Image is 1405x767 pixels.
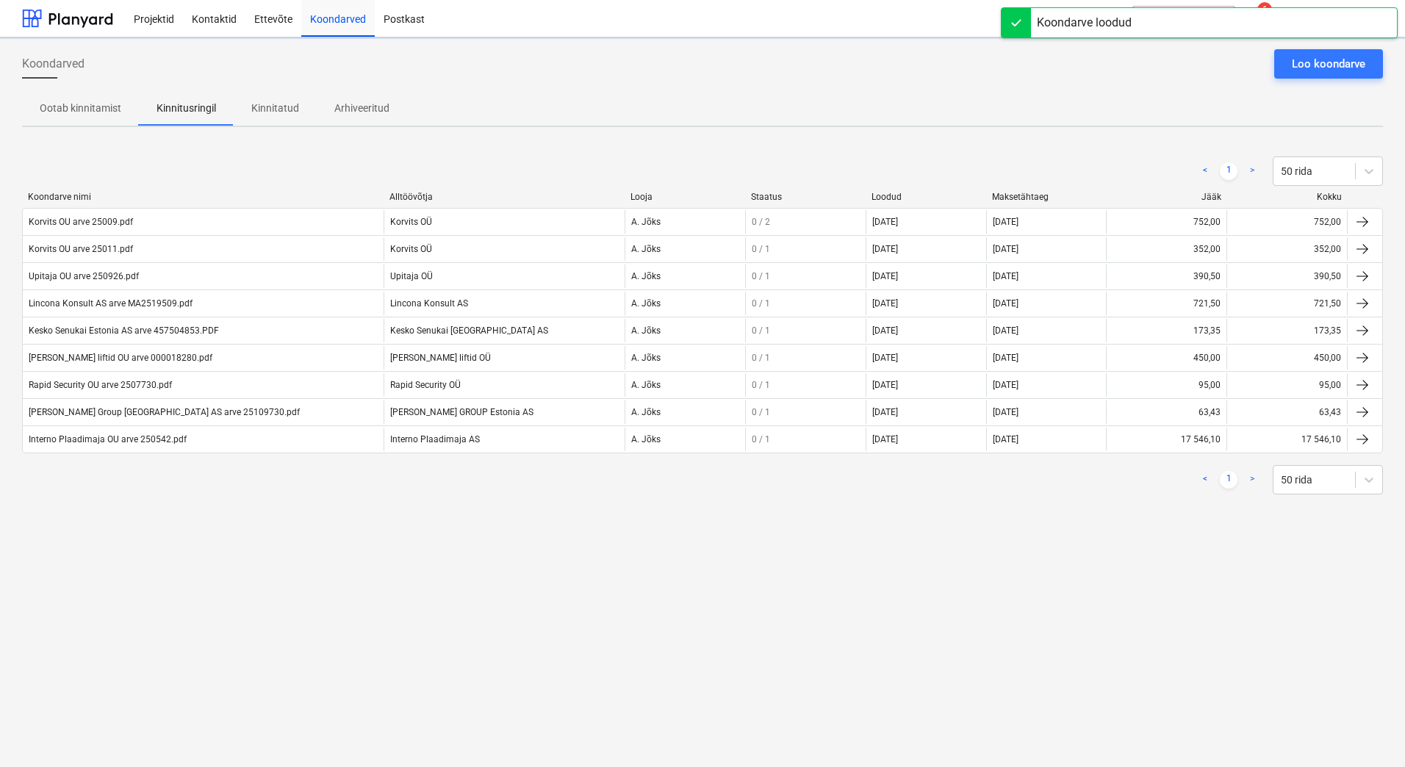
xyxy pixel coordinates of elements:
[1314,353,1341,363] div: 450,00
[630,192,739,202] div: Looja
[752,380,770,390] span: 0 / 1
[1193,244,1221,254] div: 352,00
[752,353,770,363] span: 0 / 1
[1193,217,1221,227] div: 752,00
[1193,353,1221,363] div: 450,00
[986,319,1107,342] div: [DATE]
[1243,162,1261,180] a: Next page
[1193,325,1221,336] div: 173,35
[384,292,625,315] div: Lincona Konsult AS
[1314,298,1341,309] div: 721,50
[28,192,378,202] div: Koondarve nimi
[986,237,1107,261] div: [DATE]
[625,264,745,288] div: A. Jõks
[625,292,745,315] div: A. Jõks
[29,407,300,417] div: [PERSON_NAME] Group [GEOGRAPHIC_DATA] AS arve 25109730.pdf
[157,101,216,116] p: Kinnitusringil
[29,298,193,309] div: Lincona Konsult AS arve MA2519509.pdf
[1243,471,1261,489] a: Next page
[384,400,625,424] div: [PERSON_NAME] GROUP Estonia AS
[1220,471,1237,489] a: Page 1 is your current page
[1220,162,1237,180] a: Page 1 is your current page
[1314,217,1341,227] div: 752,00
[1314,244,1341,254] div: 352,00
[752,217,770,227] span: 0 / 2
[872,192,980,202] div: Loodud
[29,217,133,227] div: Korvits OU arve 25009.pdf
[752,298,770,309] span: 0 / 1
[986,373,1107,397] div: [DATE]
[29,271,139,281] div: Upitaja OU arve 250926.pdf
[384,237,625,261] div: Korvits OÜ
[22,55,85,73] span: Koondarved
[625,373,745,397] div: A. Jõks
[1319,407,1341,417] div: 63,43
[389,192,619,202] div: Alltöövõtja
[986,292,1107,315] div: [DATE]
[872,407,898,417] div: [DATE]
[1196,162,1214,180] a: Previous page
[1233,192,1342,202] div: Kokku
[625,319,745,342] div: A. Jõks
[752,434,770,444] span: 0 / 1
[625,237,745,261] div: A. Jõks
[251,101,299,116] p: Kinnitatud
[40,101,121,116] p: Ootab kinnitamist
[384,319,625,342] div: Kesko Senukai [GEOGRAPHIC_DATA] AS
[872,271,898,281] div: [DATE]
[986,400,1107,424] div: [DATE]
[1314,325,1341,336] div: 173,35
[872,217,898,227] div: [DATE]
[29,325,219,336] div: Kesko Senukai Estonia AS arve 457504853.PDF
[29,353,212,363] div: [PERSON_NAME] liftid OU arve 000018280.pdf
[751,192,860,202] div: Staatus
[992,192,1101,202] div: Maksetähtaeg
[334,101,389,116] p: Arhiveeritud
[29,380,172,390] div: Rapid Security OU arve 2507730.pdf
[1199,407,1221,417] div: 63,43
[872,353,898,363] div: [DATE]
[384,428,625,451] div: Interno Plaadimaja AS
[1196,471,1214,489] a: Previous page
[986,264,1107,288] div: [DATE]
[384,210,625,234] div: Korvits OÜ
[1037,14,1132,32] div: Koondarve loodud
[1113,192,1221,202] div: Jääk
[752,244,770,254] span: 0 / 1
[1292,54,1365,73] div: Loo koondarve
[1193,298,1221,309] div: 721,50
[625,346,745,370] div: A. Jõks
[384,264,625,288] div: Upitaja OÜ
[1274,49,1383,79] button: Loo koondarve
[625,428,745,451] div: A. Jõks
[872,325,898,336] div: [DATE]
[625,210,745,234] div: A. Jõks
[872,380,898,390] div: [DATE]
[1181,434,1221,444] div: 17 546,10
[1193,271,1221,281] div: 390,50
[872,434,898,444] div: [DATE]
[1319,380,1341,390] div: 95,00
[384,373,625,397] div: Rapid Security OÜ
[986,210,1107,234] div: [DATE]
[752,325,770,336] span: 0 / 1
[29,244,133,254] div: Korvits OU arve 25011.pdf
[1332,696,1405,767] iframe: Chat Widget
[986,428,1107,451] div: [DATE]
[1314,271,1341,281] div: 390,50
[752,271,770,281] span: 0 / 1
[29,434,187,444] div: Interno Plaadimaja OU arve 250542.pdf
[986,346,1107,370] div: [DATE]
[752,407,770,417] span: 0 / 1
[384,346,625,370] div: [PERSON_NAME] liftid OÜ
[1301,434,1341,444] div: 17 546,10
[872,298,898,309] div: [DATE]
[872,244,898,254] div: [DATE]
[1199,380,1221,390] div: 95,00
[625,400,745,424] div: A. Jõks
